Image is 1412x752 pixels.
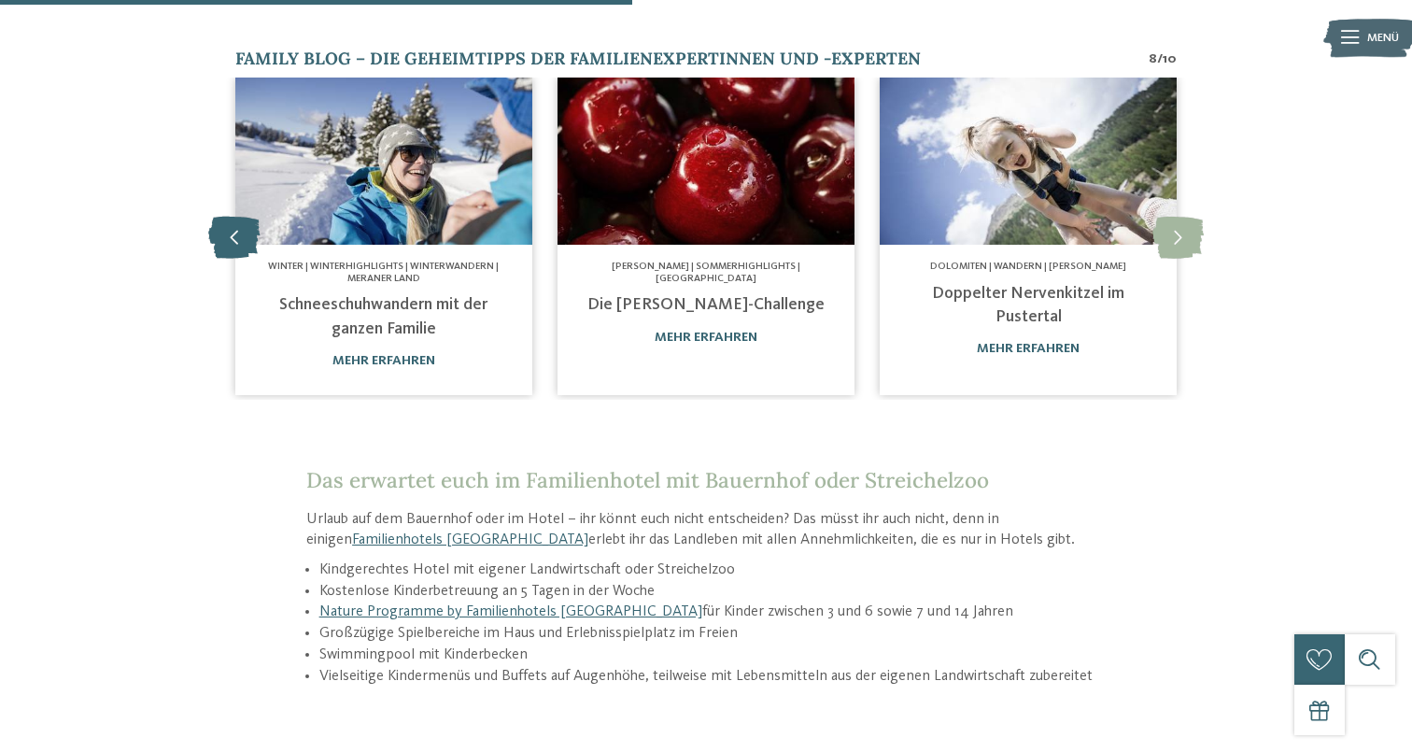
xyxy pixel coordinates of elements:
[319,560,1106,581] li: Kindgerechtes Hotel mit eigener Landwirtschaft oder Streichelzoo
[319,602,1106,623] li: für Kinder zwischen 3 und 6 sowie 7 und 14 Jahren
[268,262,499,284] span: Winter | Winterhighlights | Winterwandern | Meraner Land
[306,466,989,493] span: Das erwartet euch im Familienhotel mit Bauernhof oder Streichelzoo
[587,296,825,313] a: Die [PERSON_NAME]-Challenge
[612,262,800,284] span: [PERSON_NAME] | Sommerhighlights | [GEOGRAPHIC_DATA]
[558,78,854,245] img: Familienhotel mit Bauernhof: ein Traum wird wahr
[235,48,921,69] span: Family Blog – die Geheimtipps der Familienexpertinnen und -experten
[319,645,1106,666] li: Swimmingpool mit Kinderbecken
[1149,50,1157,68] span: 8
[655,331,757,344] a: mehr erfahren
[279,296,487,336] a: Schneeschuhwandern mit der ganzen Familie
[234,78,531,245] img: Familienhotel mit Bauernhof: ein Traum wird wahr
[332,354,435,367] a: mehr erfahren
[1157,50,1163,68] span: /
[319,623,1106,645] li: Großzügige Spielbereiche im Haus und Erlebnisspielplatz im Freien
[880,78,1177,245] img: Familienhotel mit Bauernhof: ein Traum wird wahr
[977,342,1080,355] a: mehr erfahren
[306,509,1106,551] p: Urlaub auf dem Bauernhof oder im Hotel – ihr könnt euch nicht entscheiden? Das müsst ihr auch nic...
[352,532,588,547] a: Familienhotels [GEOGRAPHIC_DATA]
[319,581,1106,603] li: Kostenlose Kinderbetreuung an 5 Tagen in der Woche
[319,604,702,619] a: Nature Programme by Familienhotels [GEOGRAPHIC_DATA]
[319,666,1106,688] li: Vielseitige Kindermenüs und Buffets auf Augenhöhe, teilweise mit Lebensmitteln aus der eigenen La...
[932,285,1124,325] a: Doppelter Nervenkitzel im Pustertal
[1163,50,1177,68] span: 10
[930,262,1126,272] span: Dolomiten | Wandern | [PERSON_NAME]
